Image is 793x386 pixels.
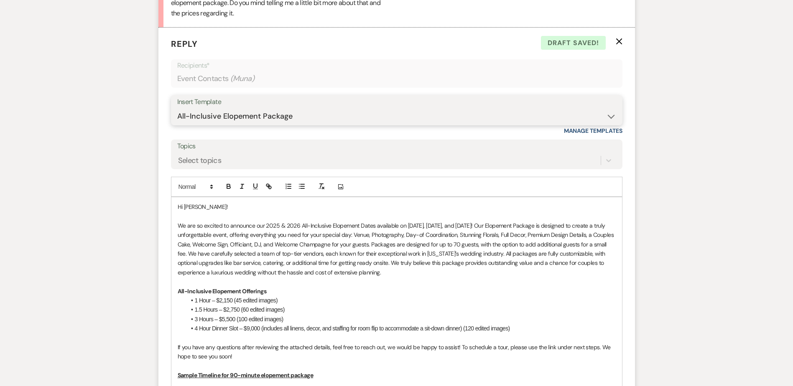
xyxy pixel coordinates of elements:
p: Recipients* [177,60,616,71]
div: Select topics [178,155,222,166]
p: We are so excited to announce our 2025 & 2026 All-Inclusive Elopement Dates available on [DATE], ... [178,221,616,277]
a: Manage Templates [564,127,622,135]
label: Topics [177,140,616,152]
li: 1 Hour – $2,150 (45 edited images) [186,296,616,305]
div: Insert Template [177,96,616,108]
li: 3 Hours – $5,500 (100 edited images) [186,315,616,324]
p: If you have any questions after reviewing the attached details, feel free to reach out, we would ... [178,343,616,361]
span: Reply [171,38,198,49]
p: Hi [PERSON_NAME]! [178,202,616,211]
u: Sample Timeline for 90-minute elopement package [178,371,314,379]
div: Event Contacts [177,71,616,87]
span: ( Muna ) [230,73,255,84]
li: 1.5 Hours – $2,750 (60 edited images) [186,305,616,314]
span: Draft saved! [541,36,606,50]
strong: All-Inclusive Elopement Offerings [178,287,267,295]
li: 4 Hour Dinner Slot – $9,000 (includes all linens, decor, and staffing for room flip to accommodat... [186,324,616,333]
